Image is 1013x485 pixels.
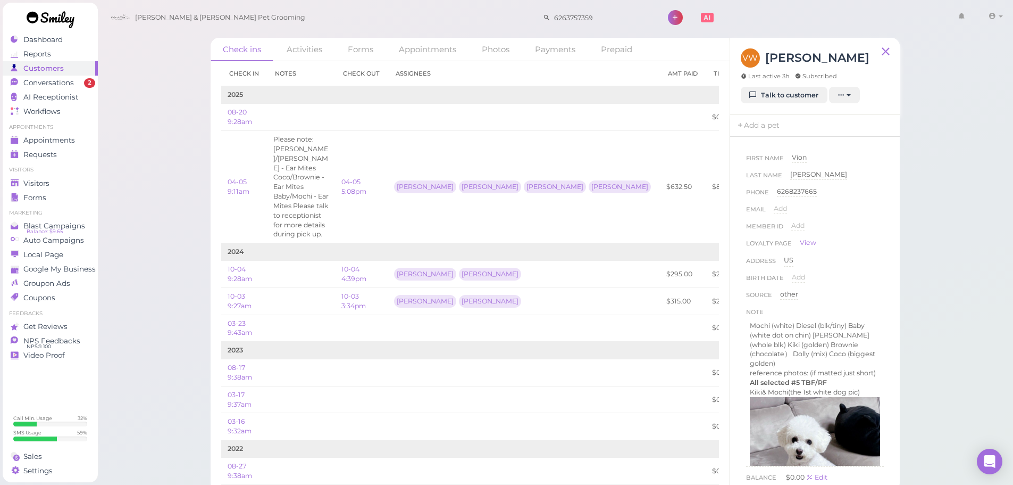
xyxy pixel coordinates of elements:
[228,91,243,98] b: 2025
[3,449,98,464] a: Sales
[3,47,98,61] a: Reports
[3,166,98,174] li: Visitors
[23,236,84,245] span: Auto Campaigns
[27,342,51,351] span: NPS® 100
[394,180,456,193] div: [PERSON_NAME]
[228,178,249,195] a: 04-05 9:11am
[3,348,98,363] a: Video Proof
[23,351,65,360] span: Video Proof
[228,364,252,381] a: 08-17 9:38am
[746,221,783,238] span: Member ID
[267,131,335,243] td: Please note: Charlie/Kiki - Ear Mites Coco/Brownie - Ear Mites Baby/Mochi - Ear Mites Please talk...
[791,221,805,229] span: Add
[23,336,80,346] span: NPS Feedbacks
[706,287,740,315] td: $25.00
[746,290,772,307] span: Source
[786,473,806,481] span: $0.00
[13,429,41,436] div: SMS Usage
[746,153,784,170] span: First Name
[274,38,334,61] a: Activities
[221,61,267,86] th: Check in
[267,61,335,86] th: Notes
[3,219,98,233] a: Blast Campaigns Balance: $9.65
[706,61,740,86] th: Tips
[3,61,98,76] a: Customers
[228,108,252,126] a: 08-20 9:28am
[228,248,244,256] b: 2024
[459,180,521,193] div: [PERSON_NAME]
[13,415,52,422] div: Call Min. Usage
[341,178,366,195] a: 04-05 5:08pm
[765,48,869,67] h3: [PERSON_NAME]
[23,265,96,274] span: Google My Business
[706,261,740,288] td: $25.00
[3,233,98,248] a: Auto Campaigns
[3,176,98,191] a: Visitors
[706,386,740,413] td: $0.00
[23,322,68,331] span: Get Reviews
[706,457,740,484] td: $0.00
[3,32,98,47] a: Dashboard
[23,150,57,159] span: Requests
[523,38,588,61] a: Payments
[3,124,98,131] li: Appointments
[741,87,827,104] a: Talk to customer
[3,334,98,348] a: NPS Feedbacks NPS® 100
[746,170,782,187] span: Last Name
[23,50,51,59] span: Reports
[706,104,740,131] td: $0.00
[3,464,98,478] a: Settings
[660,287,706,315] td: $315.00
[784,256,793,266] div: US
[780,290,798,300] div: other
[23,250,63,259] span: Local Page
[706,315,740,342] td: $0.00
[459,295,521,308] div: [PERSON_NAME]
[741,48,760,68] span: VW
[77,429,87,436] div: 59 %
[746,204,766,221] span: Email
[228,265,252,283] a: 10-04 9:28am
[3,276,98,291] a: Groupon Ads
[977,449,1002,474] div: Open Intercom Messenger
[23,452,42,461] span: Sales
[3,209,98,217] li: Marketing
[750,379,827,387] strong: All selected #5 TBF/RF
[746,238,792,253] span: Loyalty page
[660,131,706,243] td: $632.50
[660,61,706,86] th: Amt Paid
[388,61,660,86] th: Assignees
[589,180,651,193] div: [PERSON_NAME]
[3,262,98,276] a: Google My Business
[774,204,787,212] span: Add
[341,292,366,310] a: 10-03 3:34pm
[23,179,49,188] span: Visitors
[3,104,98,119] a: Workflows
[750,368,880,378] p: reference photos: (if matted just short)
[792,153,807,161] span: Vion
[746,256,776,273] span: Address
[3,310,98,317] li: Feedbacks
[23,466,53,475] span: Settings
[23,64,64,73] span: Customers
[792,273,805,281] span: Add
[23,293,55,302] span: Coupons
[394,268,456,281] div: [PERSON_NAME]
[387,38,468,61] a: Appointments
[746,474,778,481] span: Balance
[3,76,98,90] a: Conversations 2
[660,261,706,288] td: $295.00
[228,346,243,354] b: 2023
[228,319,252,337] a: 03-23 9:43am
[806,473,827,481] a: Edit
[228,445,243,453] b: 2022
[27,227,63,236] span: Balance: $9.65
[23,221,85,231] span: Blast Campaigns
[3,291,98,305] a: Coupons
[746,187,769,204] span: Phone
[746,307,764,317] div: Note
[706,413,740,440] td: $0.00
[228,417,252,435] a: 03-16 9:32am
[23,93,78,102] span: AI Receptionist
